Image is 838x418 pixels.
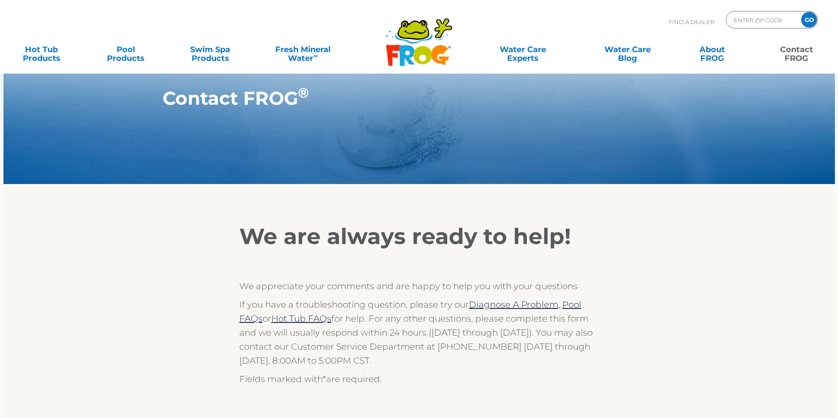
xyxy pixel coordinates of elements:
p: Find A Dealer [669,11,714,33]
p: We appreciate your comments and are happy to help you with your questions [239,279,599,293]
a: PoolProducts [93,41,159,58]
input: GO [801,12,817,28]
h1: Contact FROG [163,88,635,109]
a: AboutFROG [679,41,745,58]
a: Water CareExperts [469,41,576,58]
sup: ∞ [313,52,318,59]
a: Swim SpaProducts [178,41,243,58]
a: Fresh MineralWater∞ [262,41,344,58]
p: Fields marked with are required. [239,372,599,386]
a: Hot Tub FAQs [271,313,331,324]
h2: We are always ready to help! [239,223,599,250]
input: Zip Code Form [733,14,792,26]
a: Diagnose A Problem, [469,299,560,310]
p: If you have a troubleshooting question, please try our or for help. For any other questions, plea... [239,298,599,368]
sup: ® [298,85,309,101]
a: Water CareBlog [595,41,660,58]
a: Hot TubProducts [9,41,75,58]
a: ContactFROG [763,41,829,58]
